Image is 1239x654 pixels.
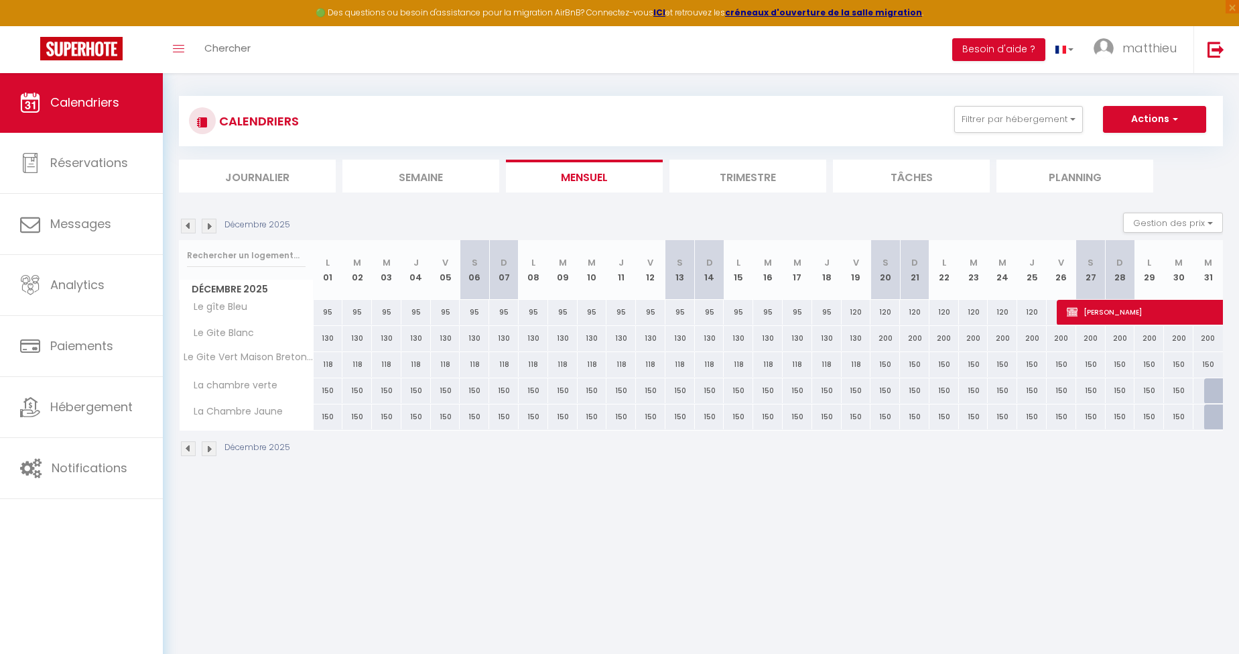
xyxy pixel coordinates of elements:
abbr: S [677,256,683,269]
div: 130 [519,326,548,351]
th: 03 [372,240,401,300]
abbr: M [998,256,1006,269]
div: 150 [548,378,578,403]
div: 130 [842,326,871,351]
abbr: M [793,256,801,269]
div: 150 [578,378,607,403]
div: 150 [724,404,753,429]
div: 150 [695,404,724,429]
div: 118 [460,352,489,377]
div: 118 [314,352,343,377]
span: Le Gite Blanc [182,326,257,341]
div: 150 [959,378,988,403]
abbr: M [1175,256,1183,269]
div: 150 [1047,404,1076,429]
div: 150 [724,378,753,403]
div: 150 [988,352,1017,377]
div: 150 [636,378,665,403]
th: 13 [665,240,695,300]
div: 150 [900,404,929,429]
div: 150 [1134,352,1164,377]
abbr: D [706,256,713,269]
div: 150 [578,404,607,429]
th: 06 [460,240,489,300]
div: 150 [1134,404,1164,429]
th: 02 [342,240,372,300]
th: 23 [959,240,988,300]
abbr: L [326,256,330,269]
div: 150 [870,352,900,377]
div: 150 [665,378,695,403]
div: 150 [1017,378,1047,403]
div: 95 [548,300,578,325]
div: 95 [342,300,372,325]
div: 118 [431,352,460,377]
div: 118 [401,352,431,377]
div: 120 [900,300,929,325]
span: Calendriers [50,94,119,111]
div: 150 [372,378,401,403]
th: 26 [1047,240,1076,300]
div: 200 [1106,326,1135,351]
div: 95 [724,300,753,325]
th: 28 [1106,240,1135,300]
th: 08 [519,240,548,300]
abbr: L [736,256,740,269]
div: 118 [578,352,607,377]
input: Rechercher un logement... [187,243,306,268]
div: 150 [988,404,1017,429]
div: 118 [724,352,753,377]
span: Le gîte Bleu [182,300,251,315]
div: 130 [783,326,812,351]
div: 118 [489,352,519,377]
div: 150 [1106,352,1135,377]
li: Tâches [833,160,990,193]
div: 150 [1164,404,1193,429]
div: 150 [959,404,988,429]
div: 118 [548,352,578,377]
span: Réservations [50,154,128,171]
div: 130 [342,326,372,351]
div: 95 [460,300,489,325]
p: Décembre 2025 [224,441,290,454]
strong: ICI [653,7,665,18]
div: 95 [372,300,401,325]
div: 200 [929,326,959,351]
div: 150 [783,378,812,403]
span: Chercher [204,41,251,55]
th: 17 [783,240,812,300]
div: 150 [842,378,871,403]
div: 95 [753,300,783,325]
abbr: J [618,256,624,269]
th: 04 [401,240,431,300]
div: 150 [665,404,695,429]
abbr: S [472,256,478,269]
div: 150 [548,404,578,429]
span: Hébergement [50,398,133,415]
div: 130 [695,326,724,351]
div: 95 [431,300,460,325]
div: 150 [519,404,548,429]
span: Paiements [50,337,113,354]
div: 150 [870,378,900,403]
div: 150 [1106,378,1135,403]
div: 150 [929,352,959,377]
div: 150 [812,404,842,429]
div: 150 [929,404,959,429]
th: 21 [900,240,929,300]
div: 150 [783,404,812,429]
button: Actions [1103,106,1206,133]
div: 130 [431,326,460,351]
button: Besoin d'aide ? [952,38,1045,61]
abbr: J [824,256,830,269]
div: 120 [988,300,1017,325]
th: 20 [870,240,900,300]
div: 118 [519,352,548,377]
div: 95 [578,300,607,325]
abbr: S [1088,256,1094,269]
div: 118 [812,352,842,377]
div: 150 [1017,404,1047,429]
img: Super Booking [40,37,123,60]
div: 150 [988,378,1017,403]
h3: CALENDRIERS [216,106,299,136]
